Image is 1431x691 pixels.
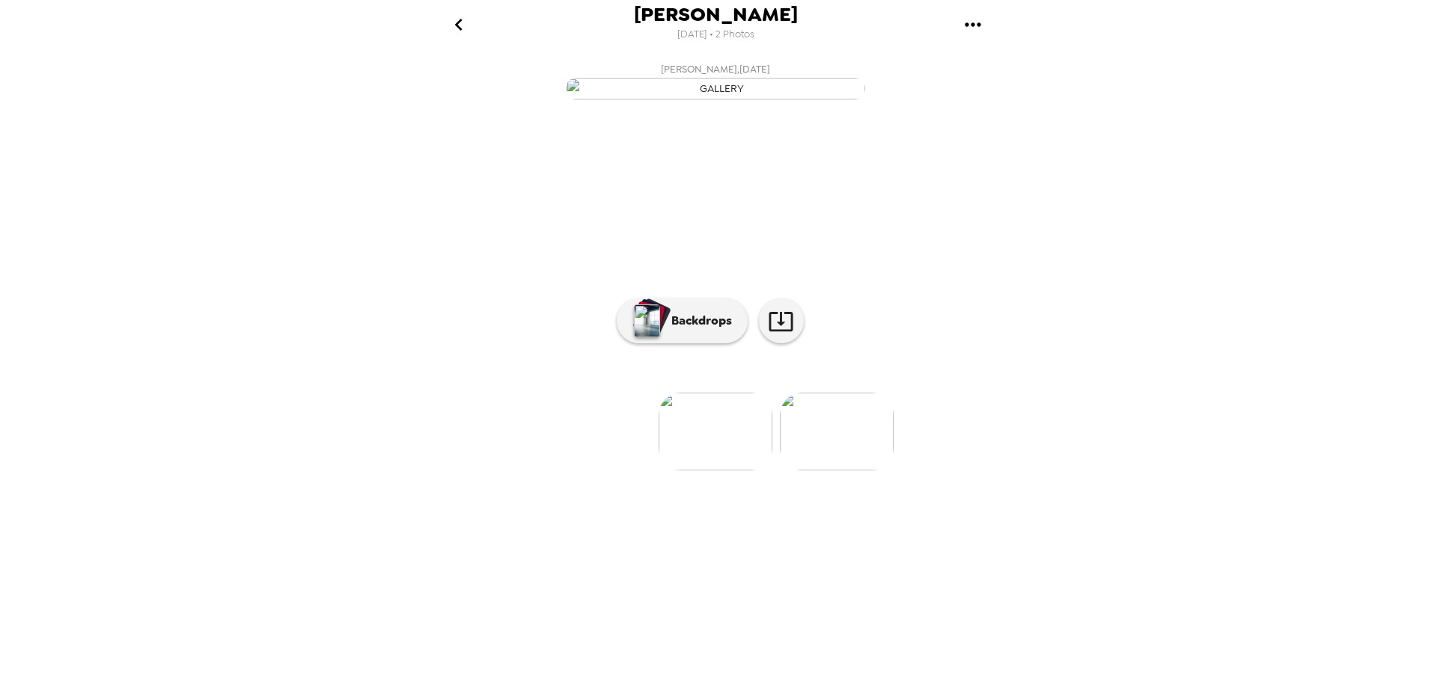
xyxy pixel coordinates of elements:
[677,25,754,45] span: [DATE] • 2 Photos
[664,312,732,330] p: Backdrops
[634,4,798,25] span: [PERSON_NAME]
[416,56,1015,104] button: [PERSON_NAME],[DATE]
[617,298,748,343] button: Backdrops
[566,78,865,99] img: gallery
[659,393,772,470] img: gallery
[661,61,770,78] span: [PERSON_NAME] , [DATE]
[780,393,894,470] img: gallery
